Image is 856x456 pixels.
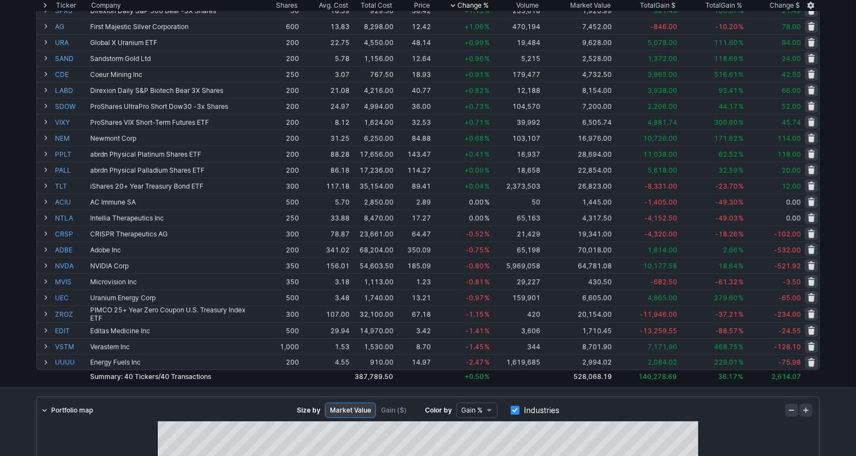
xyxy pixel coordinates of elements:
a: SAND [55,51,88,66]
td: 16,937 [491,146,542,162]
div: Direxion Daily S&P Biotech Bear 3X Shares [90,86,259,95]
td: 17,236.00 [351,162,395,178]
span: % [484,230,490,238]
span: 118.69 [714,54,738,63]
td: 13.83 [300,18,351,34]
a: AG [55,19,88,34]
td: 143.47 [395,146,432,162]
span: % [484,327,490,335]
td: 3.42 [395,322,432,338]
td: 22.75 [300,34,351,50]
td: 40.77 [395,82,432,98]
span: 1,814.00 [648,246,677,254]
td: 36.00 [395,98,432,114]
span: 2.66 [723,246,738,254]
td: 29.94 [300,322,351,338]
span: % [738,118,744,127]
span: % [484,246,490,254]
span: 32.59 [719,166,738,174]
span: +0.82 [465,86,484,95]
span: 171.62 [714,134,738,142]
span: % [484,39,490,47]
a: EDIT [55,323,88,338]
td: 68,204.00 [351,241,395,257]
span: % [738,86,744,95]
td: 3.07 [300,66,351,82]
td: 179,477 [491,66,542,82]
td: 4,994.00 [351,98,395,114]
td: 4,732.50 [542,66,614,82]
span: % [738,230,744,238]
td: 70,018.00 [542,241,614,257]
td: 7,452.00 [542,18,614,34]
span: 62.52 [719,150,738,158]
span: % [738,70,744,79]
span: +0.09 [465,166,484,174]
td: 54,603.50 [351,257,395,273]
span: % [738,327,744,335]
span: +0.04 [465,182,484,190]
a: LABD [55,83,88,98]
a: Portfolio map [37,403,97,418]
td: 250 [261,66,300,82]
td: 88.28 [300,146,351,162]
td: 600 [261,18,300,34]
td: 8,701.90 [542,338,614,354]
span: Market Value [330,405,371,416]
td: 470,194 [491,18,542,34]
td: 8.70 [395,338,432,354]
td: 13.21 [395,289,432,305]
td: 84.88 [395,130,432,146]
td: 32.53 [395,114,432,130]
td: 5.78 [300,50,351,66]
span: -521.92 [774,262,801,270]
span: 0.00 [786,214,801,222]
span: -88.57 [715,327,738,335]
td: 344 [491,338,542,354]
td: 159,901 [491,289,542,305]
span: -37.21 [715,310,738,318]
div: AC Immune SA [90,198,259,206]
td: 65,163 [491,210,542,226]
input: Industries [511,406,520,415]
span: 44.17 [719,102,738,111]
span: 52.00 [782,102,801,111]
td: 430.50 [542,273,614,289]
td: 32,100.00 [351,305,395,322]
span: % [738,278,744,286]
td: 33.88 [300,210,351,226]
span: -234.00 [774,310,801,318]
td: 12,188 [491,82,542,98]
span: 5,618.00 [648,166,677,174]
div: abrdn Physical Platinum Shares ETF [90,150,259,158]
span: +0.41 [465,150,484,158]
span: -49.30 [715,198,738,206]
td: 20,154.00 [542,305,614,322]
span: -1,405.00 [644,198,677,206]
span: % [484,102,490,111]
span: % [484,70,490,79]
td: 200 [261,241,300,257]
div: Adobe Inc [90,246,259,254]
td: 21.08 [300,82,351,98]
td: 78.87 [300,226,351,241]
span: 45.74 [782,118,801,127]
td: 28,694.00 [542,146,614,162]
td: 89.41 [395,178,432,194]
span: % [738,150,744,158]
td: 6,605.00 [542,289,614,305]
span: 2,206.00 [648,102,677,111]
td: 3.48 [300,289,351,305]
td: 4,317.50 [542,210,614,226]
a: ADBE [55,242,88,257]
td: 23,661.00 [351,226,395,241]
span: -846.00 [650,23,677,31]
span: -1.45 [466,343,484,351]
span: -1.15 [466,310,484,318]
span: +0.71 [465,118,484,127]
td: 19,341.00 [542,226,614,241]
span: 279.60 [714,294,738,302]
span: 0.00 [469,214,484,222]
td: 26,823.00 [542,178,614,194]
td: 14,970.00 [351,322,395,338]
